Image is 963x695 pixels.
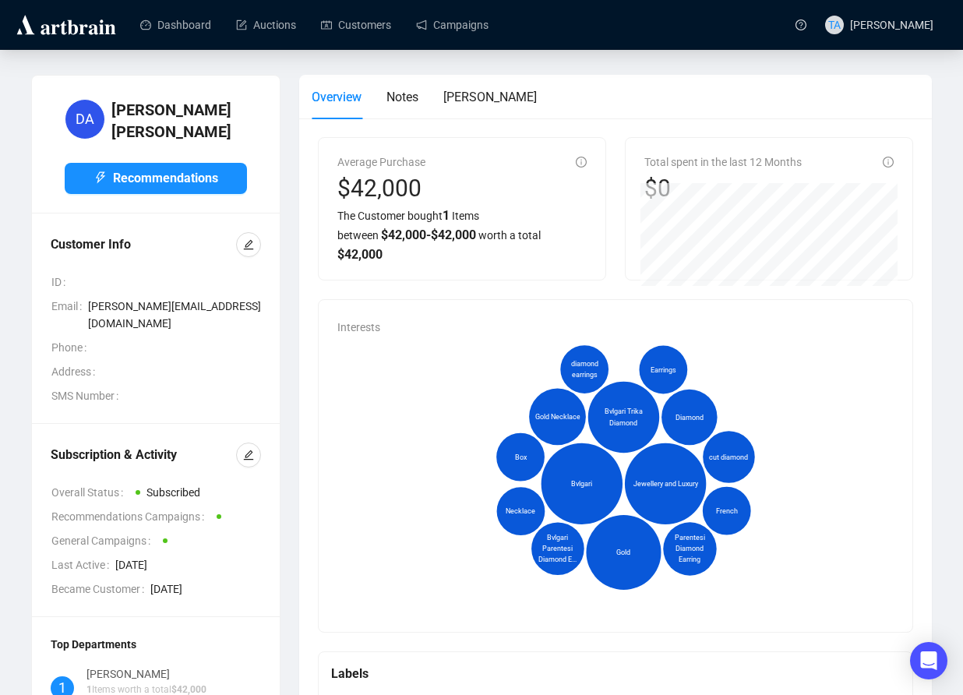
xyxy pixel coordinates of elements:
span: Bvlgari [571,478,592,489]
span: $ 42,000 - $ 42,000 [381,228,476,242]
span: edit [243,450,254,460]
span: Notes [386,90,418,104]
span: Gold [617,547,631,558]
span: Address [51,363,101,380]
div: $42,000 [337,174,425,203]
span: Overall Status [51,484,129,501]
div: Customer Info [51,235,236,254]
span: 1 [86,684,92,695]
span: $ 42,000 [171,684,206,695]
span: Earrings [651,365,676,376]
span: info-circle [883,157,894,168]
span: thunderbolt [94,171,107,184]
span: diamond earrings [566,358,604,380]
span: Last Active [51,556,115,573]
span: 1 [443,208,450,223]
div: [PERSON_NAME] [86,665,206,683]
a: Campaigns [416,5,489,45]
span: Bvlgari Parentesi Diamond E... [537,532,579,565]
span: TA [828,16,841,34]
span: Overview [312,90,362,104]
span: cut diamond [710,452,749,463]
span: Box [515,452,527,463]
span: DA [76,108,94,130]
span: [PERSON_NAME][EMAIL_ADDRESS][DOMAIN_NAME] [88,298,261,332]
span: Necklace [506,506,536,517]
span: info-circle [576,157,587,168]
div: The Customer bought Items between worth a total [337,206,587,264]
span: Average Purchase [337,156,425,168]
div: Top Departments [51,636,261,653]
span: Total spent in the last 12 Months [644,156,802,168]
span: $ 42,000 [337,247,383,262]
span: edit [243,239,254,250]
a: Dashboard [140,5,211,45]
span: [DATE] [115,556,261,573]
h4: [PERSON_NAME] [PERSON_NAME] [111,99,247,143]
span: [DATE] [150,580,261,598]
span: question-circle [795,19,806,30]
div: Labels [331,664,900,683]
span: SMS Number [51,387,125,404]
span: Phone [51,339,93,356]
span: General Campaigns [51,532,157,549]
span: Parentesi Diamond Earring [668,532,711,565]
div: Subscription & Activity [51,446,236,464]
span: Jewellery and Luxury [633,478,698,489]
button: Recommendations [65,163,247,194]
span: Email [51,298,88,332]
a: Customers [321,5,391,45]
img: logo [14,12,118,37]
span: Recommendations Campaigns [51,508,210,525]
span: [PERSON_NAME] [443,90,537,104]
span: French [716,506,738,517]
div: $0 [644,174,802,203]
span: Bvlgari Trika Diamond [595,407,652,429]
span: [PERSON_NAME] [850,19,933,31]
div: Open Intercom Messenger [910,642,947,679]
span: Recommendations [113,168,218,188]
span: Interests [337,321,380,333]
span: Gold Necklace [535,411,580,422]
a: Auctions [236,5,296,45]
span: Subscribed [146,486,200,499]
span: ID [51,273,72,291]
span: Became Customer [51,580,150,598]
span: Diamond [676,411,704,422]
